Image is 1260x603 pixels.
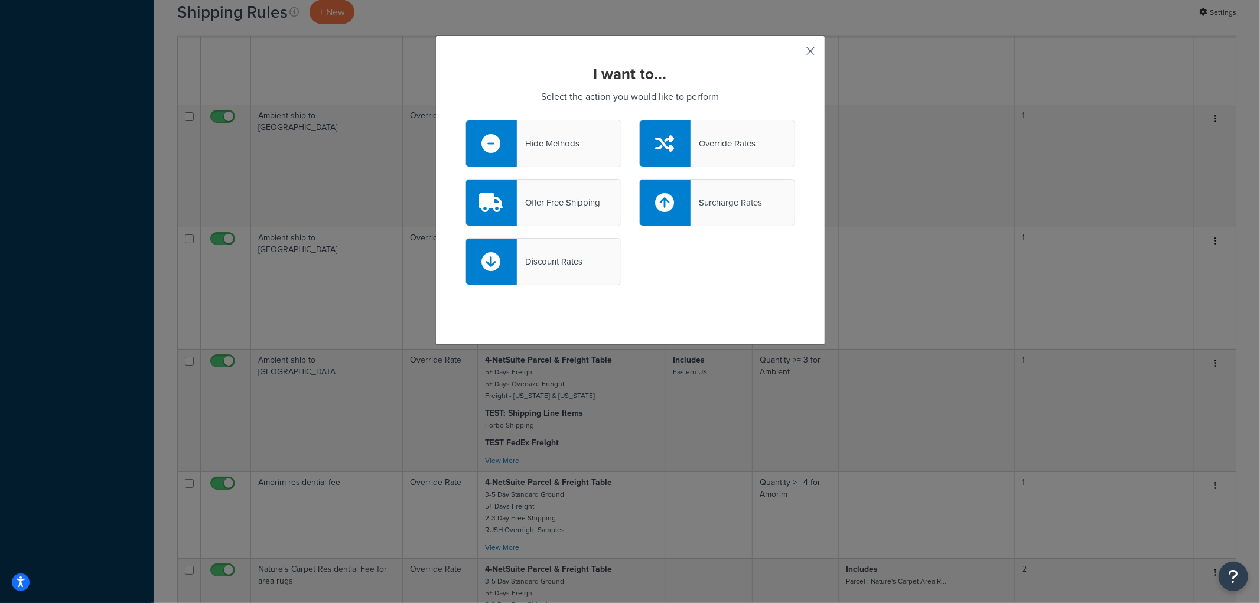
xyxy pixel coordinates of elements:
[1219,562,1248,591] button: Open Resource Center
[517,135,579,152] div: Hide Methods
[691,194,762,211] div: Surcharge Rates
[517,253,582,270] div: Discount Rates
[594,63,667,85] strong: I want to...
[691,135,756,152] div: Override Rates
[465,89,795,105] p: Select the action you would like to perform
[517,194,600,211] div: Offer Free Shipping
